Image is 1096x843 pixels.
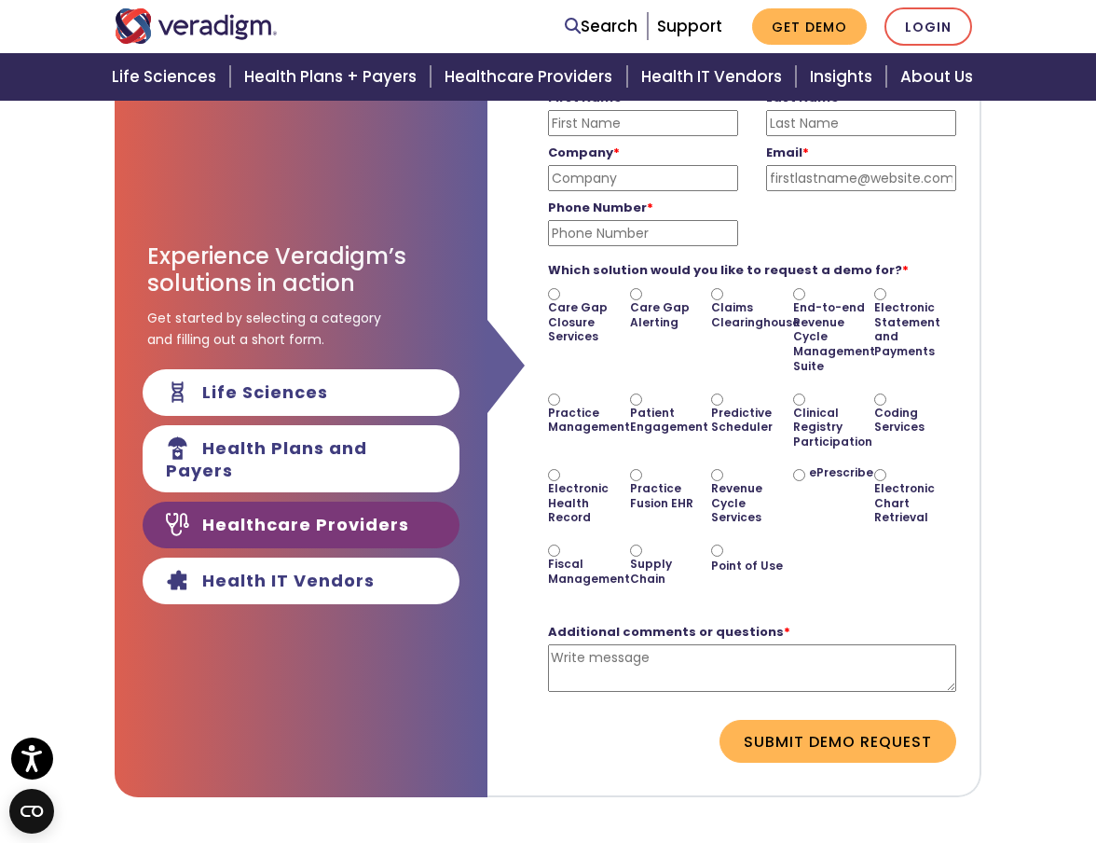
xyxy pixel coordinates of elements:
[548,623,790,641] strong: Additional comments or questions
[548,199,653,216] strong: Phone Number
[874,406,949,435] label: Coding Services
[233,53,433,101] a: Health Plans + Payers
[766,165,956,191] input: firstlastname@website.com
[630,53,799,101] a: Health IT Vendors
[548,300,623,344] label: Care Gap Closure Services
[874,481,949,525] label: Electronic Chart Retrieval
[101,53,233,101] a: Life Sciences
[711,559,783,574] label: Point of Use
[548,144,620,161] strong: Company
[9,789,54,834] button: Open CMP widget
[630,557,705,586] label: Supply Chain
[548,261,909,279] strong: Which solution would you like to request a demo for?
[752,8,867,45] a: Get Demo
[548,165,738,191] input: Company
[766,144,809,161] strong: Email
[809,465,873,480] label: ePrescribe
[115,8,278,44] img: Veradigm logo
[719,720,956,763] button: Submit Demo Request
[799,53,889,101] a: Insights
[874,300,949,358] label: Electronic Statement and Payments
[147,308,381,350] span: Get started by selecting a category and filling out a short form.
[884,7,972,46] a: Login
[711,300,786,329] label: Claims Clearinghouse
[548,220,738,246] input: Phone Number
[630,300,705,329] label: Care Gap Alerting
[793,406,868,449] label: Clinical Registry Participation
[711,406,786,435] label: Predictive Scheduler
[433,53,629,101] a: Healthcare Providers
[766,89,845,106] strong: Last Name
[711,481,786,525] label: Revenue Cycle Services
[630,406,705,435] label: Patient Engagement
[147,243,455,297] h3: Experience Veradigm’s solutions in action
[630,481,705,510] label: Practice Fusion EHR
[565,14,637,39] a: Search
[548,557,623,586] label: Fiscal Management
[548,406,623,435] label: Practice Management
[889,53,995,101] a: About Us
[657,15,722,37] a: Support
[766,110,956,136] input: Last Name
[793,300,868,373] label: End-to-end Revenue Cycle Management Suite
[548,481,623,525] label: Electronic Health Record
[548,89,628,106] strong: First Name
[548,110,738,136] input: First Name
[738,727,1074,821] iframe: Drift Chat Widget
